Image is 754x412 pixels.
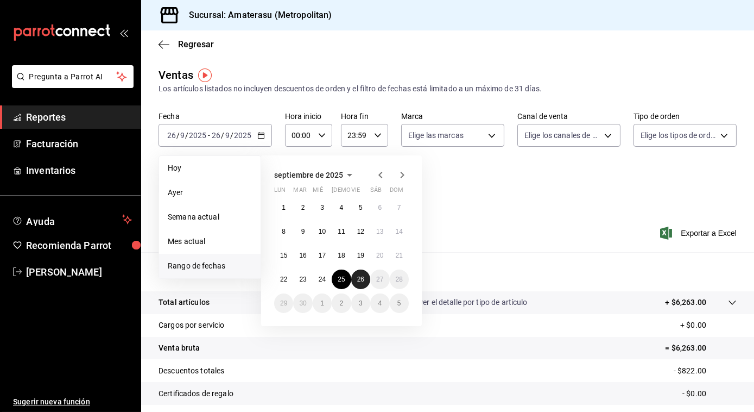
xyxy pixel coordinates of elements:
[159,342,200,354] p: Venta bruta
[301,228,305,235] abbr: 9 de septiembre de 2025
[359,299,363,307] abbr: 3 de octubre de 2025
[274,171,343,179] span: septiembre de 2025
[332,246,351,265] button: 18 de septiembre de 2025
[351,222,370,241] button: 12 de septiembre de 2025
[280,276,287,283] abbr: 22 de septiembre de 2025
[666,297,706,308] p: + $6,263.00
[376,228,383,235] abbr: 13 de septiembre de 2025
[338,276,345,283] abbr: 25 de septiembre de 2025
[351,270,370,289] button: 26 de septiembre de 2025
[351,198,370,217] button: 5 de septiembre de 2025
[332,294,351,313] button: 2 de octubre de 2025
[26,163,132,178] span: Inventarios
[299,252,306,259] abbr: 16 de septiembre de 2025
[376,252,383,259] abbr: 20 de septiembre de 2025
[396,276,403,283] abbr: 28 de septiembre de 2025
[221,131,224,140] span: /
[26,238,132,253] span: Recomienda Parrot
[633,113,737,121] label: Tipo de orden
[29,71,117,83] span: Pregunta a Parrot AI
[313,270,332,289] button: 24 de septiembre de 2025
[338,228,345,235] abbr: 11 de septiembre de 2025
[378,299,382,307] abbr: 4 de octubre de 2025
[180,9,332,22] h3: Sucursal: Amaterasu (Metropolitan)
[408,130,464,141] span: Elige las marcas
[351,294,370,313] button: 3 de octubre de 2025
[390,222,409,241] button: 14 de septiembre de 2025
[359,204,363,211] abbr: 5 de septiembre de 2025
[390,198,409,217] button: 7 de septiembre de 2025
[357,252,364,259] abbr: 19 de septiembre de 2025
[293,270,312,289] button: 23 de septiembre de 2025
[319,228,326,235] abbr: 10 de septiembre de 2025
[274,294,293,313] button: 29 de septiembre de 2025
[390,186,403,198] abbr: domingo
[168,211,252,223] span: Semana actual
[280,252,287,259] abbr: 15 de septiembre de 2025
[168,187,252,198] span: Ayer
[293,294,312,313] button: 30 de septiembre de 2025
[641,130,717,141] span: Elige los tipos de orden
[370,198,389,217] button: 6 de septiembre de 2025
[185,131,188,140] span: /
[180,131,185,140] input: --
[320,299,324,307] abbr: 1 de octubre de 2025
[274,246,293,265] button: 15 de septiembre de 2025
[370,246,389,265] button: 20 de septiembre de 2025
[313,222,332,241] button: 10 de septiembre de 2025
[376,276,383,283] abbr: 27 de septiembre de 2025
[341,113,388,121] label: Hora fin
[274,186,286,198] abbr: lunes
[396,228,403,235] abbr: 14 de septiembre de 2025
[188,131,207,140] input: ----
[357,228,364,235] abbr: 12 de septiembre de 2025
[285,113,332,121] label: Hora inicio
[332,222,351,241] button: 11 de septiembre de 2025
[274,270,293,289] button: 22 de septiembre de 2025
[26,110,132,124] span: Reportes
[332,270,351,289] button: 25 de septiembre de 2025
[159,83,737,95] div: Los artículos listados no incluyen descuentos de orden y el filtro de fechas está limitado a un m...
[293,246,312,265] button: 16 de septiembre de 2025
[176,131,180,140] span: /
[313,294,332,313] button: 1 de octubre de 2025
[167,131,176,140] input: --
[159,67,193,83] div: Ventas
[159,39,214,49] button: Regresar
[682,388,737,399] p: - $0.00
[26,213,118,226] span: Ayuda
[397,204,401,211] abbr: 7 de septiembre de 2025
[319,276,326,283] abbr: 24 de septiembre de 2025
[313,186,323,198] abbr: miércoles
[13,396,132,408] span: Sugerir nueva función
[319,252,326,259] abbr: 17 de septiembre de 2025
[674,365,737,377] p: - $822.00
[282,228,286,235] abbr: 8 de septiembre de 2025
[299,299,306,307] abbr: 30 de septiembre de 2025
[357,276,364,283] abbr: 26 de septiembre de 2025
[299,276,306,283] abbr: 23 de septiembre de 2025
[280,299,287,307] abbr: 29 de septiembre de 2025
[320,204,324,211] abbr: 3 de septiembre de 2025
[666,342,737,354] p: = $6,263.00
[168,163,252,174] span: Hoy
[159,320,225,331] p: Cargos por servicio
[340,204,344,211] abbr: 4 de septiembre de 2025
[351,246,370,265] button: 19 de septiembre de 2025
[274,222,293,241] button: 8 de septiembre de 2025
[396,252,403,259] abbr: 21 de septiembre de 2025
[332,198,351,217] button: 4 de septiembre de 2025
[524,130,600,141] span: Elige los canales de venta
[332,186,396,198] abbr: jueves
[230,131,233,140] span: /
[159,388,233,399] p: Certificados de regalo
[208,131,210,140] span: -
[159,297,210,308] p: Total artículos
[338,252,345,259] abbr: 18 de septiembre de 2025
[282,204,286,211] abbr: 1 de septiembre de 2025
[662,227,737,240] button: Exportar a Excel
[8,79,134,90] a: Pregunta a Parrot AI
[178,39,214,49] span: Regresar
[517,113,620,121] label: Canal de venta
